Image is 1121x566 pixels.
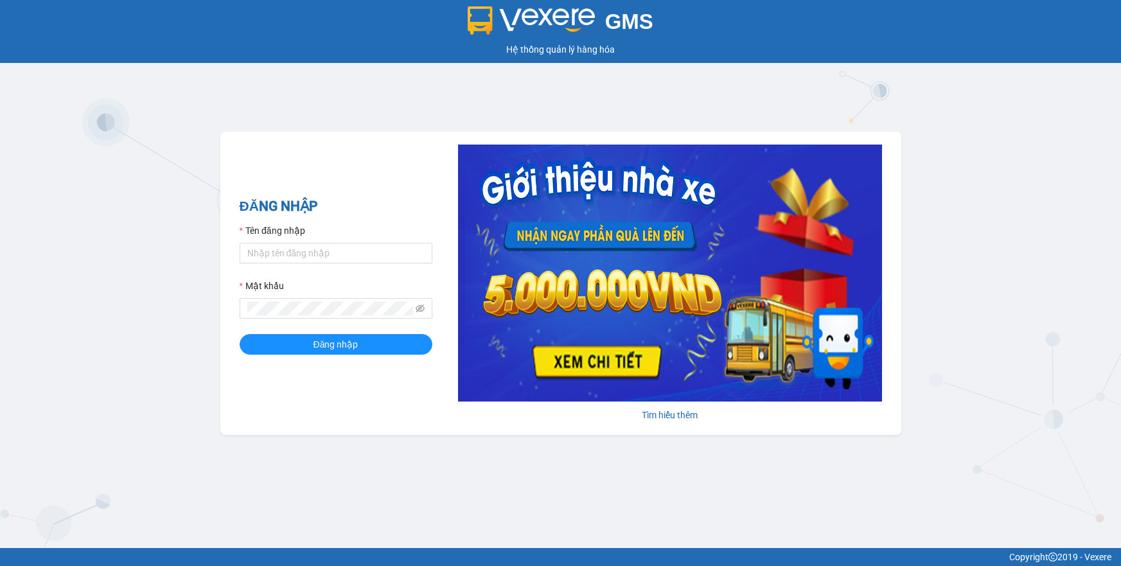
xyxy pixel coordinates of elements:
h2: ĐĂNG NHẬP [240,196,432,217]
span: Đăng nhập [313,337,358,351]
img: banner-0 [458,145,882,402]
span: eye-invisible [416,304,425,313]
div: Copyright 2019 - Vexere [10,550,1111,564]
span: GMS [605,10,653,33]
a: GMS [468,19,653,30]
div: Tìm hiểu thêm [458,408,882,422]
input: Tên đăng nhập [240,243,432,263]
span: copyright [1048,553,1057,562]
label: Tên đăng nhập [240,224,305,238]
button: Đăng nhập [240,334,432,355]
input: Mật khẩu [247,301,413,315]
label: Mật khẩu [240,279,284,293]
div: Hệ thống quản lý hàng hóa [3,42,1118,57]
img: logo 2 [468,6,595,35]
